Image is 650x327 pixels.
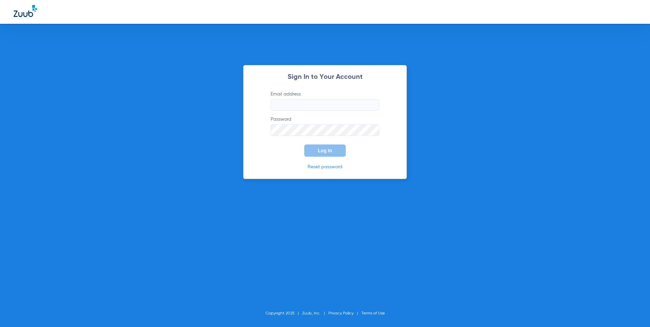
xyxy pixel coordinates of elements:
[308,165,342,169] a: Reset password
[361,311,385,315] a: Terms of Use
[318,148,332,153] span: Log In
[328,311,354,315] a: Privacy Policy
[271,91,379,111] label: Email address
[271,99,379,111] input: Email address
[302,310,328,317] li: Zuub, Inc.
[14,5,37,17] img: Zuub Logo
[260,74,390,81] h2: Sign In to Your Account
[266,310,302,317] li: Copyright 2025
[271,124,379,136] input: Password
[304,144,346,157] button: Log In
[271,116,379,136] label: Password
